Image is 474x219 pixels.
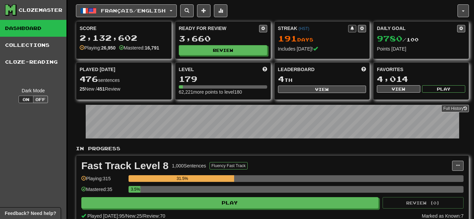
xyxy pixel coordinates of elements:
[131,175,234,182] div: 31.5%
[377,45,465,52] div: Points [DATE]
[179,89,267,95] div: 62,221 more points to level 180
[377,25,457,32] div: Daily Goal
[299,26,309,31] a: (HST)
[80,25,168,32] div: Score
[80,86,168,92] div: New / Review
[5,210,56,217] span: Open feedback widget
[80,75,168,84] div: sentences
[180,4,194,17] button: Search sentences
[179,45,267,55] button: Review
[101,45,116,51] strong: 26,950
[214,4,227,17] button: More stats
[278,25,348,32] div: Streak
[80,66,115,73] span: Played [DATE]
[142,213,143,219] span: /
[210,162,248,169] button: Fluency Fast Track
[19,7,62,13] div: Clozemaster
[179,75,267,83] div: 179
[81,175,125,186] div: Playing: 315
[131,186,140,193] div: 3.5%
[179,66,194,73] span: Level
[278,86,366,93] button: View
[278,34,297,43] span: 191
[278,74,284,84] span: 4
[197,4,211,17] button: Add sentence to collection
[377,75,465,83] div: 4,014
[81,186,125,197] div: Mastered: 35
[87,213,124,219] span: Played [DATE]: 95
[81,161,169,171] div: Fast Track Level 8
[145,45,159,51] strong: 16,791
[377,66,465,73] div: Favorites
[422,85,465,93] button: Play
[33,96,48,103] button: Off
[126,213,142,219] span: New: 25
[377,34,402,43] span: 9780
[172,162,206,169] div: 1,000 Sentences
[76,145,469,152] p: In Progress
[124,213,126,219] span: /
[262,66,267,73] span: Score more points to level up
[19,96,33,103] button: On
[80,44,116,51] div: Playing:
[143,213,165,219] span: Review: 70
[81,197,379,209] button: Play
[5,87,61,94] div: Dark Mode
[361,66,366,73] span: This week in points, UTC
[101,8,166,13] span: Français / English
[278,34,366,43] div: Day s
[377,37,419,42] span: / 100
[441,105,469,112] a: Full History
[80,74,98,84] span: 476
[97,86,105,92] strong: 451
[377,85,420,93] button: View
[278,66,315,73] span: Leaderboard
[179,25,259,32] div: Ready for Review
[119,44,159,51] div: Mastered:
[383,197,464,209] button: Review (0)
[80,34,168,42] div: 2,132,602
[76,4,177,17] button: Français/English
[179,34,267,43] div: 3,660
[278,75,366,84] div: th
[278,45,366,52] div: Includes [DATE]!
[80,86,85,92] strong: 25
